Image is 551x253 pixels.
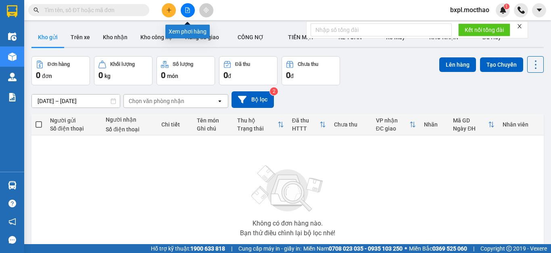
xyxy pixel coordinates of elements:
span: bxpl.mocthao [444,5,496,15]
span: món [167,73,178,79]
div: HTTT [292,125,319,132]
span: CÔNG NỢ [238,34,264,40]
img: svg+xml;base64,PHN2ZyBjbGFzcz0ibGlzdC1wbHVnX19zdmciIHhtbG5zPSJodHRwOi8vd3d3LnczLm9yZy8yMDAwL3N2Zy... [247,160,328,217]
th: Toggle SortBy [372,114,420,135]
button: Kết nối tổng đài [458,23,510,36]
button: file-add [181,3,195,17]
button: Tạo Chuyến [480,57,523,72]
div: Người gửi [50,117,98,124]
div: Đã thu [292,117,319,124]
div: Tên món [197,117,229,124]
button: Chưa thu0đ [282,56,340,85]
div: ĐC giao [376,125,410,132]
span: message [8,236,16,244]
div: Chọn văn phòng nhận [129,97,184,105]
span: Miền Nam [303,244,403,253]
span: đ [228,73,231,79]
span: 0 [98,70,103,80]
svg: open [217,98,223,104]
div: Người nhận [106,116,153,123]
button: Trên xe [64,27,96,47]
div: Chưa thu [298,61,318,67]
img: logo-vxr [7,5,17,17]
span: đơn [42,73,52,79]
span: caret-down [536,6,543,14]
div: Trạng thái [237,125,278,132]
img: warehouse-icon [8,53,17,61]
img: solution-icon [8,93,17,101]
input: Select a date range. [32,95,120,108]
img: warehouse-icon [8,32,17,41]
span: | [231,244,232,253]
span: 0 [286,70,290,80]
input: Nhập số tổng đài [311,23,452,36]
span: close [517,23,522,29]
span: kg [104,73,111,79]
span: search [33,7,39,13]
button: Kho gửi [31,27,64,47]
div: Đã thu [235,61,250,67]
span: question-circle [8,200,16,207]
span: Cung cấp máy in - giấy in: [238,244,301,253]
span: 1 [505,4,508,9]
span: copyright [506,246,512,251]
span: | [473,244,474,253]
img: warehouse-icon [8,181,17,190]
div: Số điện thoại [50,125,98,132]
div: Không có đơn hàng nào. [253,220,323,227]
span: 0 [161,70,165,80]
div: Số lượng [173,61,193,67]
div: Đơn hàng [48,61,70,67]
span: aim [203,7,209,13]
div: Bạn thử điều chỉnh lại bộ lọc nhé! [240,230,335,236]
div: Chi tiết [161,121,189,128]
img: phone-icon [518,6,525,14]
div: Nhãn [424,121,445,128]
button: Kho nhận [96,27,134,47]
th: Toggle SortBy [288,114,330,135]
span: notification [8,218,16,226]
span: Miền Bắc [409,244,467,253]
span: ⚪️ [405,247,407,250]
button: aim [199,3,213,17]
button: Bộ lọc [232,91,274,108]
img: icon-new-feature [499,6,507,14]
button: plus [162,3,176,17]
span: Kết nối tổng đài [465,25,504,34]
div: Chưa thu [334,121,368,128]
div: Ngày ĐH [453,125,488,132]
strong: 1900 633 818 [190,245,225,252]
span: TIỀN MẶT [288,34,314,40]
span: plus [166,7,172,13]
sup: 1 [504,4,509,9]
div: Thu hộ [237,117,278,124]
span: đ [290,73,294,79]
span: 0 [223,70,228,80]
button: Đơn hàng0đơn [31,56,90,85]
img: warehouse-icon [8,73,17,81]
div: Nhân viên [503,121,540,128]
strong: 0369 525 060 [432,245,467,252]
button: Khối lượng0kg [94,56,152,85]
th: Toggle SortBy [449,114,499,135]
span: Hỗ trợ kỹ thuật: [151,244,225,253]
div: VP nhận [376,117,410,124]
div: Khối lượng [110,61,135,67]
div: Ghi chú [197,125,229,132]
th: Toggle SortBy [233,114,288,135]
button: Số lượng0món [157,56,215,85]
button: caret-down [532,3,546,17]
sup: 2 [270,87,278,95]
button: Kho công nợ [134,27,179,47]
strong: 0708 023 035 - 0935 103 250 [329,245,403,252]
div: Xem phơi hàng [165,25,210,38]
span: 0 [36,70,40,80]
div: Mã GD [453,117,488,124]
div: Số điện thoại [106,126,153,133]
span: file-add [185,7,190,13]
button: Lên hàng [439,57,476,72]
input: Tìm tên, số ĐT hoặc mã đơn [44,6,140,15]
button: Đã thu0đ [219,56,278,85]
